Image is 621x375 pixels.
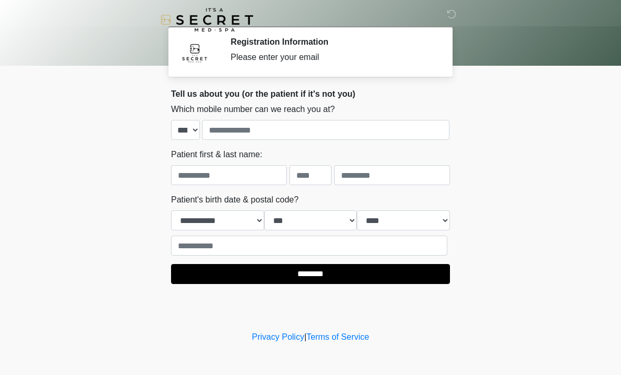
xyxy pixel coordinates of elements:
[179,37,211,68] img: Agent Avatar
[231,37,434,47] h2: Registration Information
[171,148,262,161] label: Patient first & last name:
[171,103,335,116] label: Which mobile number can we reach you at?
[171,194,298,206] label: Patient's birth date & postal code?
[171,89,450,99] h2: Tell us about you (or the patient if it's not you)
[252,332,305,341] a: Privacy Policy
[306,332,369,341] a: Terms of Service
[161,8,253,32] img: It's A Secret Med Spa Logo
[304,332,306,341] a: |
[231,51,434,64] div: Please enter your email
